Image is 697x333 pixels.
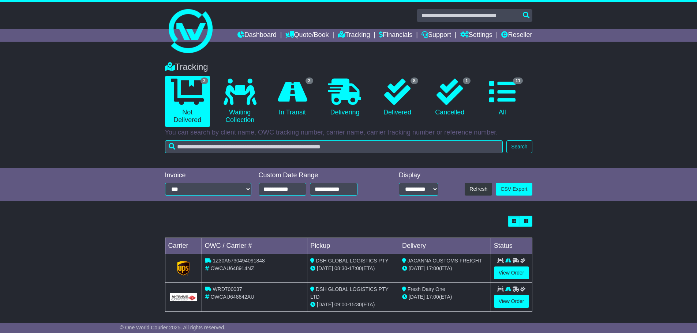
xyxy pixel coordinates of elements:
[307,238,399,254] td: Pickup
[334,302,347,307] span: 09:00
[270,76,315,119] a: 2 In Transit
[161,62,536,72] div: Tracking
[409,294,425,300] span: [DATE]
[310,265,396,272] div: - (ETA)
[285,29,329,42] a: Quote/Book
[426,294,439,300] span: 17:00
[480,76,525,119] a: 11 All
[213,286,242,292] span: WRD700037
[349,302,362,307] span: 15:30
[213,258,265,264] span: 1Z30A5730494091848
[494,266,529,279] a: View Order
[177,261,190,276] img: GetCarrierServiceLogo
[165,171,251,179] div: Invoice
[426,265,439,271] span: 17:00
[501,29,532,42] a: Reseller
[494,295,529,308] a: View Order
[202,238,307,254] td: OWC / Carrier #
[513,77,523,84] span: 11
[409,265,425,271] span: [DATE]
[375,76,420,119] a: 8 Delivered
[463,77,471,84] span: 1
[402,265,488,272] div: (ETA)
[217,76,262,127] a: Waiting Collection
[411,77,418,84] span: 8
[259,171,376,179] div: Custom Date Range
[165,129,532,137] p: You can search by client name, OWC tracking number, carrier name, carrier tracking number or refe...
[310,286,388,300] span: DSH GLOBAL LOGISTICS PTY LTD
[210,294,254,300] span: OWCAU648842AU
[402,293,488,301] div: (ETA)
[349,265,362,271] span: 17:00
[317,265,333,271] span: [DATE]
[170,293,197,301] img: GetCarrierServiceLogo
[506,140,532,153] button: Search
[465,183,492,196] button: Refresh
[496,183,532,196] a: CSV Export
[306,77,313,84] span: 2
[379,29,412,42] a: Financials
[421,29,451,42] a: Support
[334,265,347,271] span: 08:30
[491,238,532,254] td: Status
[408,258,482,264] span: JACANNA CUSTOMS FREIGHT
[338,29,370,42] a: Tracking
[237,29,277,42] a: Dashboard
[120,325,226,330] span: © One World Courier 2025. All rights reserved.
[317,302,333,307] span: [DATE]
[399,238,491,254] td: Delivery
[322,76,367,119] a: Delivering
[165,76,210,127] a: 2 Not Delivered
[201,77,208,84] span: 2
[165,238,202,254] td: Carrier
[408,286,445,292] span: Fresh Dairy One
[399,171,438,179] div: Display
[210,265,254,271] span: OWCAU648914NZ
[316,258,389,264] span: DSH GLOBAL LOGISTICS PTY
[427,76,472,119] a: 1 Cancelled
[460,29,492,42] a: Settings
[310,301,396,309] div: - (ETA)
